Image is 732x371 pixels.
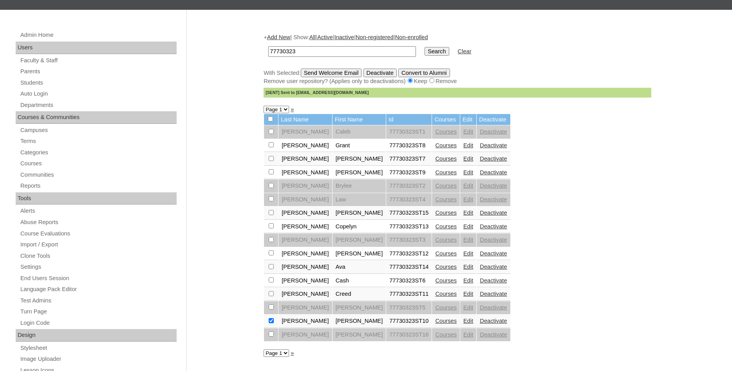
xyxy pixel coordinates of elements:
input: Convert to Alumni [398,69,450,77]
a: Deactivate [480,128,507,135]
a: Deactivate [480,264,507,270]
a: Reports [20,181,177,191]
a: Inactive [334,34,354,40]
a: Courses [435,128,457,135]
a: Import / Export [20,240,177,250]
a: Deactivate [480,277,507,284]
a: All [309,34,316,40]
a: Deactivate [480,331,507,338]
td: 77730323ST6 [386,274,432,288]
a: Edit [463,318,473,324]
input: Send Welcome Email [301,69,362,77]
a: Deactivate [480,304,507,311]
td: Cash [333,274,386,288]
a: Course Evaluations [20,229,177,239]
div: With Selected: [264,69,651,98]
a: Deactivate [480,250,507,257]
td: [PERSON_NAME] [278,166,332,179]
td: [PERSON_NAME] [333,315,386,328]
a: Courses [435,304,457,311]
td: [PERSON_NAME] [278,301,332,315]
a: Deactivate [480,169,507,176]
td: [PERSON_NAME] [278,315,332,328]
td: 77730323ST9 [386,166,432,179]
td: 77730323ST16 [386,328,432,342]
a: Courses [435,277,457,284]
a: Terms [20,136,177,146]
td: [PERSON_NAME] [333,152,386,166]
a: Deactivate [480,223,507,230]
div: [SENT] Sent to [EMAIL_ADDRESS][DOMAIN_NAME] [264,88,651,98]
a: Auto Login [20,89,177,99]
td: [PERSON_NAME] [278,193,332,206]
a: Deactivate [480,183,507,189]
a: Edit [463,169,473,176]
a: » [291,106,294,112]
input: Search [268,46,416,57]
a: Clone Tools [20,251,177,261]
div: + | Show: | | | | [264,33,651,98]
a: Edit [463,291,473,297]
a: Edit [463,304,473,311]
a: Edit [463,237,473,243]
td: [PERSON_NAME] [278,139,332,152]
a: Non-registered [356,34,394,40]
td: [PERSON_NAME] [333,166,386,179]
a: Add New [267,34,290,40]
a: Courses [435,183,457,189]
td: Id [386,114,432,125]
td: 77730323ST12 [386,247,432,261]
a: Abuse Reports [20,217,177,227]
td: Caleb [333,125,386,139]
a: Courses [435,210,457,216]
td: Deactivate [477,114,510,125]
div: Design [16,329,177,342]
a: Edit [463,196,473,203]
td: [PERSON_NAME] [333,247,386,261]
input: Deactivate [363,69,397,77]
a: Courses [435,169,457,176]
div: Users [16,42,177,54]
a: Courses [20,159,177,168]
td: [PERSON_NAME] [278,274,332,288]
td: Grant [333,139,386,152]
a: Courses [435,250,457,257]
td: 77730323ST15 [386,206,432,220]
a: Clear [458,48,472,54]
a: Faculty & Staff [20,56,177,65]
a: Edit [463,183,473,189]
td: 77730323ST2 [386,179,432,193]
a: Communities [20,170,177,180]
a: Test Admins [20,296,177,306]
a: Deactivate [480,291,507,297]
td: [PERSON_NAME] [333,206,386,220]
a: Non-enrolled [395,34,428,40]
td: 77730323ST5 [386,301,432,315]
a: Courses [435,156,457,162]
td: [PERSON_NAME] [333,233,386,247]
a: Edit [463,223,473,230]
td: [PERSON_NAME] [278,179,332,193]
td: Edit [460,114,476,125]
td: [PERSON_NAME] [278,288,332,301]
div: Courses & Communities [16,111,177,124]
td: [PERSON_NAME] [278,125,332,139]
a: End Users Session [20,273,177,283]
td: [PERSON_NAME] [278,261,332,274]
td: 77730323ST7 [386,152,432,166]
a: Courses [435,142,457,148]
td: 77730323ST10 [386,315,432,328]
a: Courses [435,331,457,338]
a: Turn Page [20,307,177,317]
input: Search [425,47,449,56]
a: Edit [463,331,473,338]
a: Courses [435,318,457,324]
td: 77730323ST13 [386,220,432,233]
a: » [291,350,294,356]
td: Courses [432,114,460,125]
a: Courses [435,196,457,203]
a: Deactivate [480,237,507,243]
a: Login Code [20,318,177,328]
td: [PERSON_NAME] [278,233,332,247]
div: Tools [16,192,177,205]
